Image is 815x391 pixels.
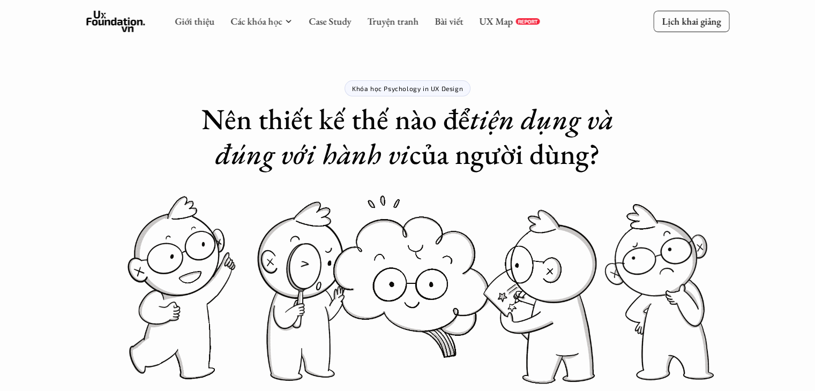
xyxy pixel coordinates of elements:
a: Case Study [309,15,351,27]
p: Khóa học Psychology in UX Design [352,85,463,92]
h1: Nên thiết kế thế nào để của người dùng? [193,102,622,171]
em: tiện dụng và đúng với hành vi [215,100,620,172]
a: Bài viết [435,15,463,27]
a: REPORT [515,18,540,25]
p: REPORT [518,18,537,25]
a: Lịch khai giảng [653,11,729,32]
a: Các khóa học [230,15,282,27]
a: Giới thiệu [175,15,214,27]
a: Truyện tranh [367,15,418,27]
a: UX Map [479,15,513,27]
p: Lịch khai giảng [662,15,721,27]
